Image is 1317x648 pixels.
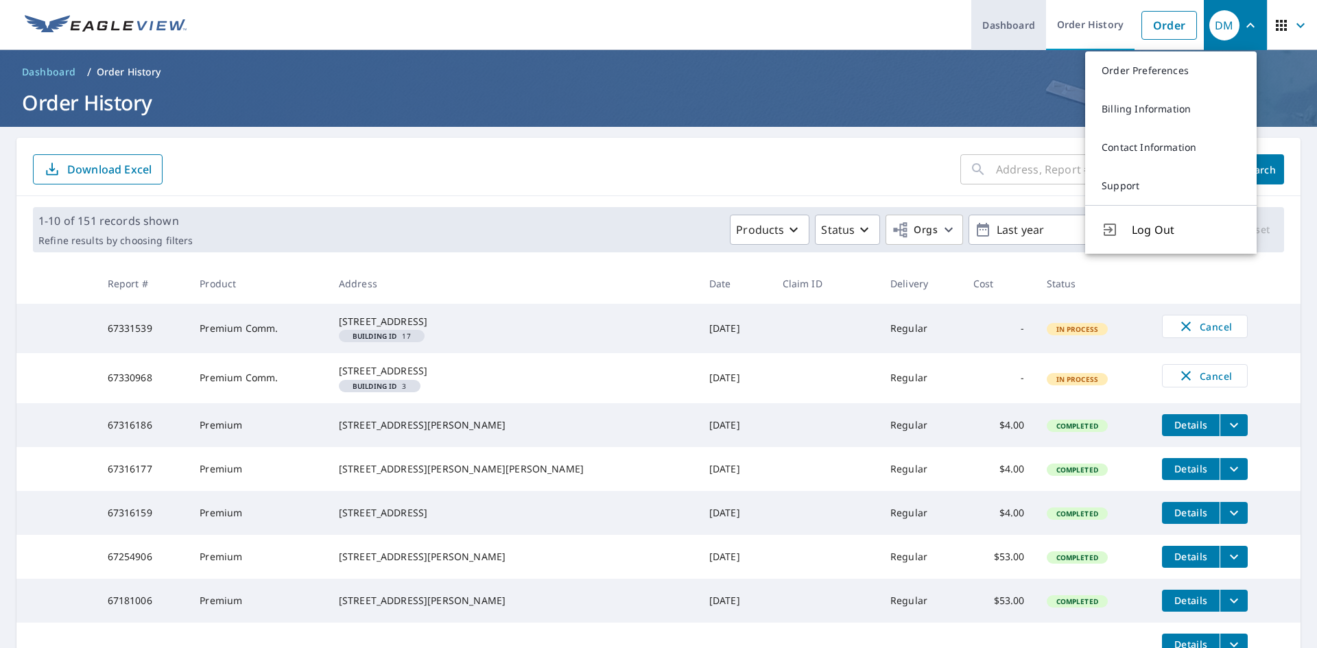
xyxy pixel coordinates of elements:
td: $53.00 [962,579,1036,623]
span: Details [1170,594,1211,607]
td: 67331539 [97,304,189,353]
span: Completed [1048,509,1106,518]
button: detailsBtn-67316177 [1162,458,1220,480]
td: 67316177 [97,447,189,491]
button: filesDropdownBtn-67181006 [1220,590,1248,612]
button: filesDropdownBtn-67316177 [1220,458,1248,480]
button: Orgs [886,215,963,245]
div: [STREET_ADDRESS] [339,506,687,520]
span: In Process [1048,324,1107,334]
td: Regular [879,447,962,491]
td: Premium Comm. [189,353,327,403]
button: Cancel [1162,364,1248,387]
td: [DATE] [698,535,772,579]
button: Last year [969,215,1174,245]
button: detailsBtn-67254906 [1162,546,1220,568]
td: 67181006 [97,579,189,623]
a: Support [1085,167,1257,205]
td: $53.00 [962,535,1036,579]
td: Premium [189,447,327,491]
span: Details [1170,462,1211,475]
th: Address [328,263,698,304]
span: Cancel [1176,318,1233,335]
span: Orgs [892,221,938,239]
span: In Process [1048,374,1107,384]
button: Download Excel [33,154,163,184]
div: [STREET_ADDRESS][PERSON_NAME] [339,594,687,608]
button: detailsBtn-67316186 [1162,414,1220,436]
em: Building ID [353,383,397,389]
th: Report # [97,263,189,304]
div: [STREET_ADDRESS][PERSON_NAME] [339,550,687,564]
button: Search [1235,154,1284,184]
button: detailsBtn-67316159 [1162,502,1220,524]
div: [STREET_ADDRESS][PERSON_NAME][PERSON_NAME] [339,462,687,476]
td: Premium [189,403,327,447]
td: [DATE] [698,491,772,535]
span: 3 [344,383,415,389]
td: $4.00 [962,491,1036,535]
td: [DATE] [698,447,772,491]
td: - [962,304,1036,353]
td: 67330968 [97,353,189,403]
span: Details [1170,506,1211,519]
button: Log Out [1085,205,1257,254]
button: filesDropdownBtn-67316186 [1220,414,1248,436]
th: Status [1036,263,1152,304]
span: Details [1170,550,1211,563]
nav: breadcrumb [16,61,1301,83]
button: Cancel [1162,315,1248,338]
button: detailsBtn-67181006 [1162,590,1220,612]
img: EV Logo [25,15,187,36]
th: Cost [962,263,1036,304]
p: Download Excel [67,162,152,177]
span: Details [1170,418,1211,431]
a: Order [1141,11,1197,40]
div: [STREET_ADDRESS] [339,315,687,328]
p: Status [821,221,855,238]
em: Building ID [353,333,397,339]
td: $4.00 [962,403,1036,447]
div: [STREET_ADDRESS][PERSON_NAME] [339,418,687,432]
span: Search [1246,163,1273,176]
td: [DATE] [698,403,772,447]
input: Address, Report #, Claim ID, etc. [996,150,1224,189]
td: Premium [189,491,327,535]
a: Contact Information [1085,128,1257,167]
li: / [87,64,91,80]
td: 67254906 [97,535,189,579]
td: 67316186 [97,403,189,447]
th: Delivery [879,263,962,304]
td: - [962,353,1036,403]
td: Regular [879,491,962,535]
td: Regular [879,535,962,579]
p: Order History [97,65,161,79]
span: Log Out [1132,221,1240,238]
button: filesDropdownBtn-67254906 [1220,546,1248,568]
p: Refine results by choosing filters [38,235,193,247]
span: Completed [1048,465,1106,475]
td: Regular [879,353,962,403]
a: Billing Information [1085,90,1257,128]
th: Date [698,263,772,304]
td: Premium [189,535,327,579]
td: Premium Comm. [189,304,327,353]
span: Completed [1048,597,1106,606]
td: [DATE] [698,304,772,353]
div: [STREET_ADDRESS] [339,364,687,378]
span: Cancel [1176,368,1233,384]
a: Order Preferences [1085,51,1257,90]
button: Products [730,215,809,245]
td: Premium [189,579,327,623]
p: 1-10 of 151 records shown [38,213,193,229]
span: Completed [1048,421,1106,431]
td: $4.00 [962,447,1036,491]
td: [DATE] [698,579,772,623]
button: filesDropdownBtn-67316159 [1220,502,1248,524]
span: Completed [1048,553,1106,562]
td: [DATE] [698,353,772,403]
th: Claim ID [772,263,879,304]
span: 17 [344,333,419,339]
button: Status [815,215,880,245]
p: Products [736,221,784,238]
